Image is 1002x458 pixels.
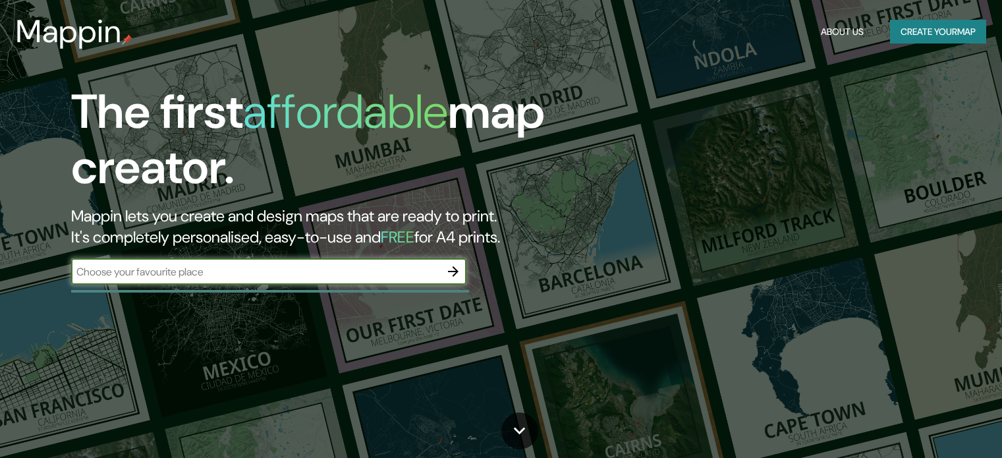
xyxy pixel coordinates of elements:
h5: FREE [381,227,414,247]
button: About Us [816,20,869,44]
h1: The first map creator. [71,84,572,206]
h2: Mappin lets you create and design maps that are ready to print. It's completely personalised, eas... [71,206,572,248]
img: mappin-pin [122,34,132,45]
input: Choose your favourite place [71,264,440,279]
h3: Mappin [16,13,122,50]
h1: affordable [243,81,448,142]
button: Create yourmap [890,20,986,44]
